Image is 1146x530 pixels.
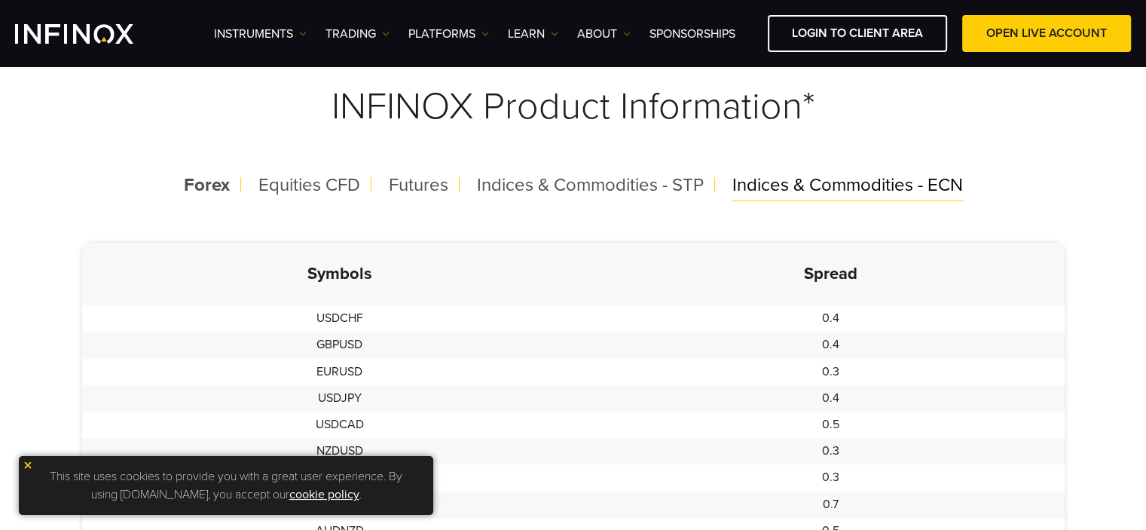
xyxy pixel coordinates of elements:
a: ABOUT [577,25,631,43]
p: This site uses cookies to provide you with a great user experience. By using [DOMAIN_NAME], you a... [26,464,426,507]
span: Forex [184,174,230,196]
a: OPEN LIVE ACCOUNT [962,15,1131,52]
a: SPONSORSHIPS [649,25,735,43]
a: INFINOX Logo [15,24,169,44]
span: Equities CFD [258,174,360,196]
td: 0.3 [597,438,1065,464]
span: Indices & Commodities - ECN [732,174,963,196]
a: PLATFORMS [408,25,489,43]
td: USDCAD [82,412,597,438]
th: Spread [597,243,1065,305]
span: Indices & Commodities - STP [477,174,704,196]
a: TRADING [325,25,390,43]
a: Learn [508,25,558,43]
span: Futures [389,174,448,196]
td: NZDUSD [82,438,597,464]
td: 0.4 [597,332,1065,358]
h3: INFINOX Product Information* [82,47,1065,166]
td: 0.4 [597,305,1065,332]
th: Symbols [82,243,597,305]
td: EURUSD [82,359,597,385]
a: Instruments [214,25,307,43]
td: USDJPY [82,385,597,412]
td: 0.5 [597,412,1065,438]
td: 0.3 [597,464,1065,491]
td: 0.4 [597,385,1065,412]
a: cookie policy [289,487,359,502]
td: USDCHF [82,305,597,332]
td: GBPUSD [82,332,597,358]
a: LOGIN TO CLIENT AREA [768,15,947,52]
td: 0.7 [597,492,1065,518]
img: yellow close icon [23,460,33,470]
td: 0.3 [597,359,1065,385]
